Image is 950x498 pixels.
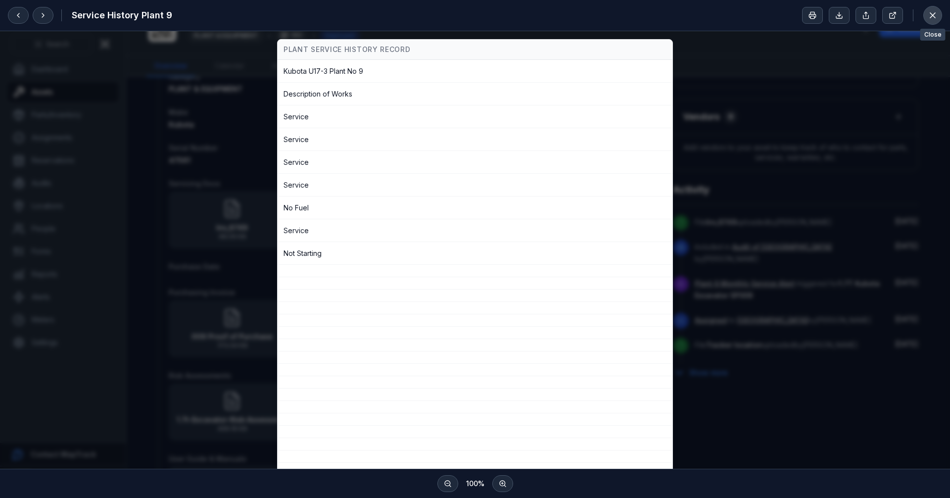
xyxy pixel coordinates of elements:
[284,111,666,122] div: Service
[284,46,666,53] div: PLANT SERVICE HISTORY RECORD
[284,66,666,76] div: Kubota U17-3 Plant No 9
[284,157,666,167] div: Service
[284,248,666,258] div: Not Starting
[462,479,488,489] span: 100 %
[284,89,666,99] div: Description of Works
[284,134,666,145] div: Service
[284,225,666,236] div: Service
[920,29,946,41] span: Close
[284,180,666,190] div: Service
[284,202,666,213] div: No Fuel
[72,8,172,22] h2: Service History Plant 9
